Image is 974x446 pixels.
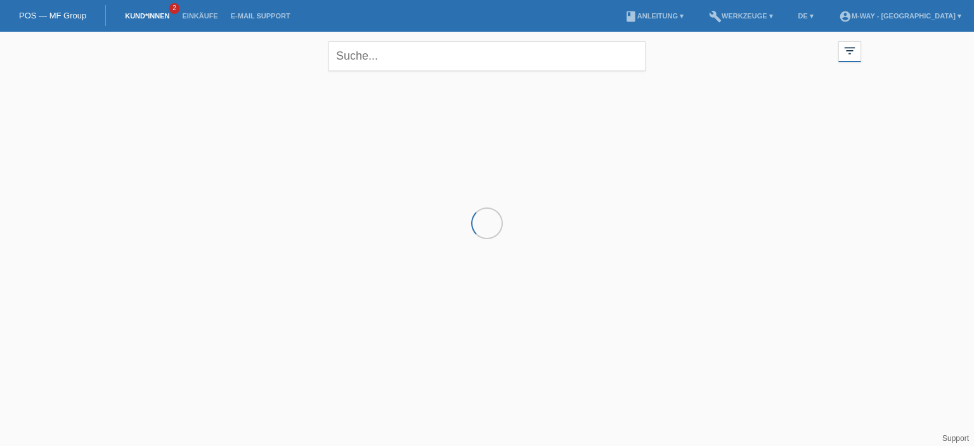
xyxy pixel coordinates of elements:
input: Suche... [328,41,646,71]
a: Einkäufe [176,12,224,20]
a: account_circlem-way - [GEOGRAPHIC_DATA] ▾ [833,12,968,20]
a: DE ▾ [792,12,820,20]
a: buildWerkzeuge ▾ [703,12,779,20]
a: bookAnleitung ▾ [618,12,690,20]
i: book [625,10,637,23]
a: POS — MF Group [19,11,86,20]
i: account_circle [839,10,852,23]
i: build [709,10,722,23]
a: Support [942,434,969,443]
i: filter_list [843,44,857,58]
span: 2 [169,3,179,14]
a: Kund*innen [119,12,176,20]
a: E-Mail Support [224,12,297,20]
